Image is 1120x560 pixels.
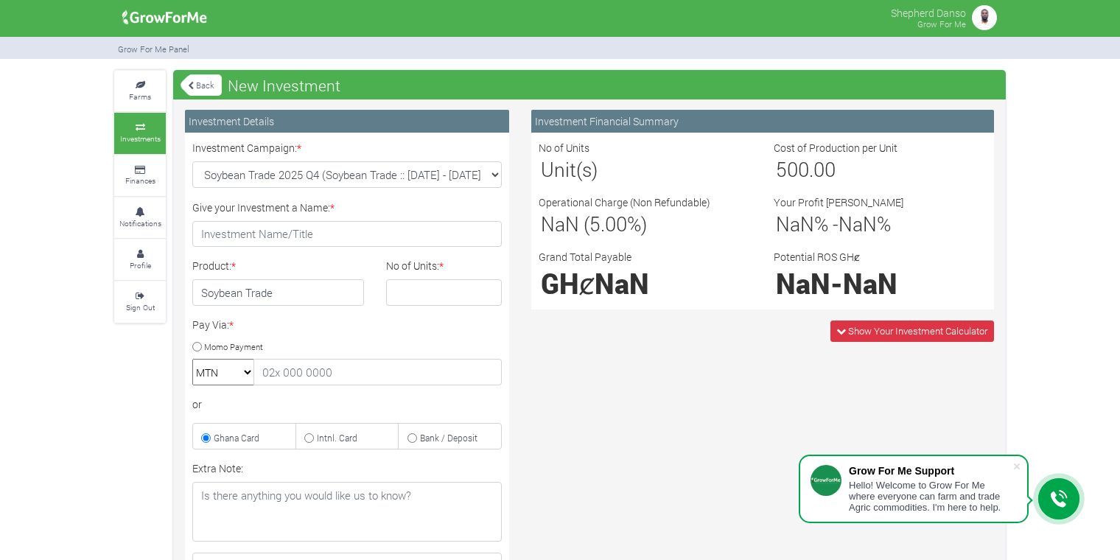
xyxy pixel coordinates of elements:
a: Profile [114,239,166,280]
img: growforme image [970,3,999,32]
a: Finances [114,155,166,196]
h1: GHȼ [541,267,749,300]
span: NaN (5.00%) [541,211,647,237]
label: Cost of Production per Unit [774,140,897,155]
div: Hello! Welcome to Grow For Me where everyone can farm and trade Agric commodities. I'm here to help. [849,480,1012,513]
span: NaN [843,265,897,301]
label: Operational Charge (Non Refundable) [539,195,710,210]
input: Ghana Card [201,433,211,443]
label: Extra Note: [192,461,243,476]
a: Investments [114,113,166,153]
div: Grow For Me Support [849,465,1012,477]
small: Grow For Me Panel [118,43,189,55]
a: Back [181,73,222,97]
label: Investment Campaign: [192,140,301,155]
div: Investment Financial Summary [531,110,994,133]
label: Give your Investment a Name: [192,200,335,215]
small: Finances [125,175,155,186]
span: 500.00 [776,156,836,182]
span: NaN [776,265,830,301]
h3: % - % [776,212,984,236]
label: Potential ROS GHȼ [774,249,860,265]
input: 02x 000 0000 [253,359,502,385]
small: Profile [130,260,151,270]
span: Show Your Investment Calculator [848,324,987,337]
small: Momo Payment [204,340,263,351]
label: Your Profit [PERSON_NAME] [774,195,903,210]
small: Notifications [119,218,161,228]
small: Ghana Card [214,432,259,444]
small: Bank / Deposit [420,432,477,444]
div: or [192,396,502,412]
p: Shepherd Danso [891,3,966,21]
h4: Soybean Trade [192,279,364,306]
small: Grow For Me [917,18,966,29]
label: No of Units [539,140,589,155]
input: Momo Payment [192,342,202,351]
small: Sign Out [126,302,155,312]
h3: Unit(s) [541,158,749,181]
a: Sign Out [114,281,166,322]
img: growforme image [117,3,212,32]
small: Farms [129,91,151,102]
label: Pay Via: [192,317,234,332]
span: New Investment [224,71,344,100]
input: Investment Name/Title [192,221,502,248]
span: NaN [595,265,649,301]
label: Product: [192,258,236,273]
input: Bank / Deposit [407,433,417,443]
h1: - [776,267,984,300]
span: NaN [839,211,877,237]
input: Intnl. Card [304,433,314,443]
small: Intnl. Card [317,432,357,444]
a: Notifications [114,197,166,238]
label: Grand Total Payable [539,249,631,265]
a: Farms [114,71,166,111]
span: NaN [776,211,814,237]
div: Investment Details [185,110,509,133]
label: No of Units: [386,258,444,273]
small: Investments [120,133,161,144]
